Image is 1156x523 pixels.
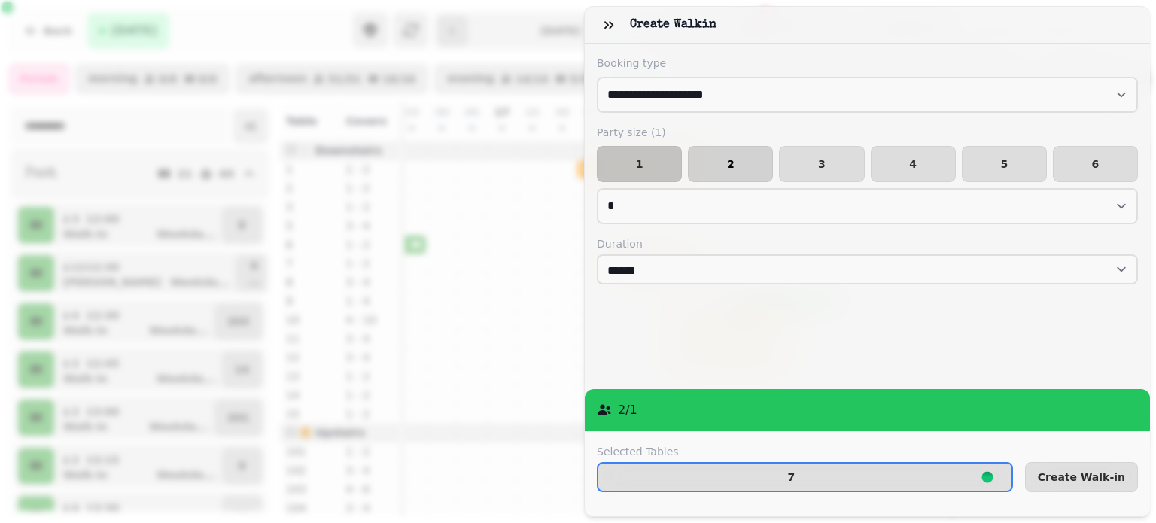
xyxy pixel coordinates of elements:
span: 2 [701,159,760,169]
span: 6 [1066,159,1125,169]
button: 2 [688,146,773,182]
button: 7 [597,462,1013,492]
p: 2 / 1 [618,401,637,419]
span: Create Walk-in [1038,472,1125,482]
span: 3 [792,159,851,169]
h3: Create walkin [630,16,722,34]
label: Booking type [597,56,1138,71]
p: 7 [787,472,795,482]
button: 3 [779,146,864,182]
label: Selected Tables [597,444,1013,459]
span: 5 [975,159,1034,169]
button: 1 [597,146,682,182]
span: 1 [610,159,669,169]
button: 4 [871,146,956,182]
label: Duration [597,236,1138,251]
button: 5 [962,146,1047,182]
button: Create Walk-in [1025,462,1138,492]
span: 4 [884,159,943,169]
button: 6 [1053,146,1138,182]
label: Party size ( 1 ) [597,125,1138,140]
